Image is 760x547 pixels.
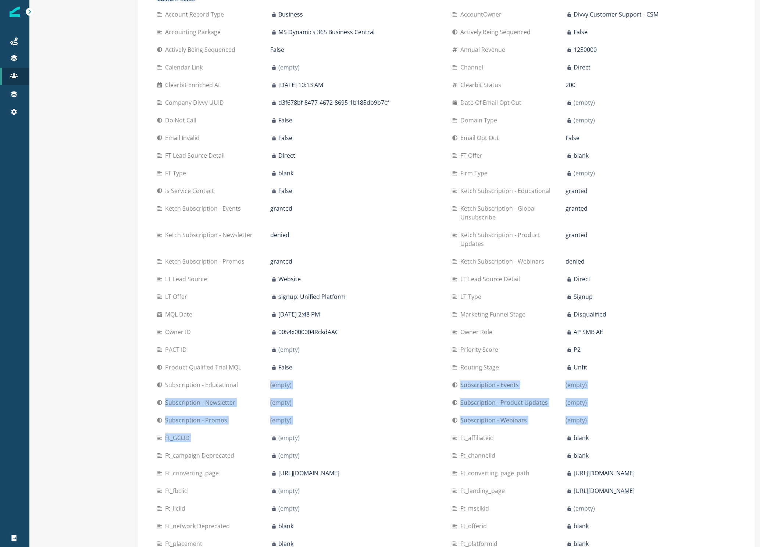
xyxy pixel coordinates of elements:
[270,45,284,54] p: False
[278,186,292,195] p: False
[565,204,588,213] p: granted
[278,363,292,372] p: False
[165,151,228,160] p: FT Lead Source Detail
[165,416,230,425] p: Subscription - Promos
[278,433,300,442] p: (empty)
[278,504,300,513] p: (empty)
[460,469,532,478] p: ft_converting_page_path
[165,310,195,319] p: MQL date
[574,363,587,372] p: Unfit
[165,116,199,125] p: Do Not Call
[460,486,508,495] p: ft_landing_page
[574,292,593,301] p: Signup
[10,7,20,17] img: Inflection
[460,133,502,142] p: Email Opt Out
[278,469,339,478] p: [URL][DOMAIN_NAME]
[278,98,389,107] p: d3f678bf-8477-4672-8695-1b185db9b7cf
[460,504,492,513] p: ft_msclkid
[270,230,289,239] p: denied
[165,204,244,213] p: Ketch Subscription - Events
[460,416,530,425] p: Subscription - Webinars
[574,328,603,336] p: AP SMB AE
[574,169,595,178] p: (empty)
[574,28,588,36] p: False
[574,151,589,160] p: blank
[565,416,587,425] p: (empty)
[165,81,223,89] p: Clearbit Enriched At
[165,169,189,178] p: FT Type
[278,522,293,530] p: blank
[270,416,292,425] p: (empty)
[165,98,227,107] p: Company Divvy UUID
[165,504,188,513] p: ft_liclid
[165,28,224,36] p: Accounting Package
[574,45,597,54] p: 1250000
[574,522,589,530] p: blank
[278,151,295,160] p: Direct
[270,204,292,213] p: granted
[574,451,589,460] p: blank
[278,116,292,125] p: False
[278,451,300,460] p: (empty)
[278,292,346,301] p: signup: Unified Platform
[278,275,301,283] p: Website
[165,10,227,19] p: Account Record Type
[460,10,504,19] p: AccountOwner
[565,398,587,407] p: (empty)
[278,133,292,142] p: False
[574,116,595,125] p: (empty)
[270,380,292,389] p: (empty)
[460,380,522,389] p: Subscription - Events
[165,433,193,442] p: ft_GCLID
[165,186,217,195] p: Is Service Contact
[165,257,247,266] p: Ketch Subscription - Promos
[278,169,293,178] p: blank
[460,433,497,442] p: ft_affiliateid
[460,451,498,460] p: ft_channelid
[460,230,565,248] p: Ketch Subscription - Product Updates
[165,522,233,530] p: ft_network Deprecated
[460,204,565,222] p: Ketch Subscription - Global Unsubscribe
[165,380,241,389] p: Subscription - Educational
[165,275,210,283] p: LT Lead Source
[574,310,606,319] p: Disqualified
[165,451,237,460] p: ft_campaign Deprecated
[278,345,300,354] p: (empty)
[460,81,504,89] p: Clearbit Status
[278,28,375,36] p: MS Dynamics 365 Business Central
[574,469,635,478] p: [URL][DOMAIN_NAME]
[165,363,244,372] p: Product Qualified Trial MQL
[165,133,203,142] p: Email Invalid
[460,398,551,407] p: Subscription - Product Updates
[574,98,595,107] p: (empty)
[460,151,485,160] p: FT Offer
[270,398,292,407] p: (empty)
[565,81,575,89] p: 200
[565,257,585,266] p: denied
[574,486,635,495] p: [URL][DOMAIN_NAME]
[460,116,500,125] p: Domain Type
[460,257,547,266] p: Ketch Subscription - Webinars
[460,169,490,178] p: Firm Type
[278,10,303,19] p: Business
[165,63,206,72] p: Calendar Link
[574,63,590,72] p: Direct
[460,310,528,319] p: Marketing Funnel Stage
[460,328,495,336] p: Owner Role
[460,345,501,354] p: Priority Score
[574,10,659,19] p: Divvy Customer Support - CSM
[460,28,534,36] p: Actively Being Sequenced
[165,345,190,354] p: PACT ID
[270,257,292,266] p: granted
[460,522,490,530] p: ft_offerid
[574,433,589,442] p: blank
[574,275,590,283] p: Direct
[460,98,524,107] p: Date of Email Opt Out
[565,230,588,239] p: granted
[165,45,238,54] p: Actively Being Sequenced
[565,380,587,389] p: (empty)
[565,186,588,195] p: granted
[565,133,579,142] p: False
[460,363,502,372] p: Routing Stage
[574,345,581,354] p: P2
